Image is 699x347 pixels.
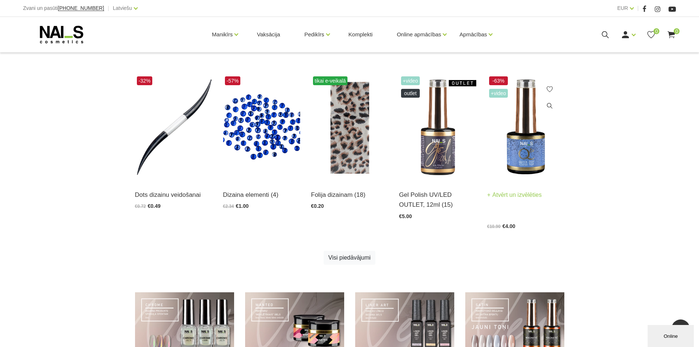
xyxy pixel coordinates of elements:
[674,28,680,34] span: 0
[223,204,234,209] span: €2.34
[324,251,375,265] a: Visi piedāvājumi
[399,213,412,219] span: €5.00
[304,20,324,49] a: Pedikīrs
[58,6,104,11] a: [PHONE_NUMBER]
[58,5,104,11] span: [PHONE_NUMBER]
[648,323,695,347] iframe: chat widget
[637,4,639,13] span: |
[487,190,542,200] a: Atvērt un izvēlēties
[311,75,388,181] img: Dizaina folijaFolija dizaina veidošanai. Piemērota gan modelētiem nagiem, gan gēllakas pārklājuma...
[489,76,508,85] span: -63%
[654,28,659,34] span: 0
[647,30,656,39] a: 0
[502,223,515,229] span: €4.00
[236,203,249,209] span: €1.00
[617,4,628,12] a: EUR
[487,224,501,229] span: €10.90
[135,190,212,200] a: Dots dizainu veidošanai
[223,190,300,200] a: Dizaina elementi (4)
[223,75,300,181] img: Dažādu krāsu akmentiņi dizainu veidošanai. Izcilai noturībai akmentiņus līmēt ar Nai_s Cosmetics ...
[313,76,348,85] span: tikai e-veikalā
[113,4,132,12] a: Latviešu
[212,20,233,49] a: Manikīrs
[399,75,476,181] img: Ilgnoturīga, intensīvi pigmentēta gēllaka. Viegli klājas, lieliski žūst, nesaraujas, neatkāpjas n...
[399,190,476,210] a: Gel Polish UV/LED OUTLET, 12ml (15)
[487,75,564,181] img: Quick Dot Tops – virsējais pārklājums bez lipīgā slāņa.Aktuālais trends modernam manikīra noslēgu...
[251,17,286,52] a: Vaksācija
[401,76,420,85] span: +Video
[343,17,379,52] a: Komplekti
[401,89,420,98] span: OUTLET
[148,203,161,209] span: €0.49
[23,4,104,13] div: Zvani un pasūti
[135,204,146,209] span: €0.72
[311,203,324,209] span: €0.20
[108,4,109,13] span: |
[225,76,241,85] span: -57%
[311,190,388,200] a: Folija dizainam (18)
[667,30,676,39] a: 0
[135,75,212,181] img: Dots dizainu veidošanaiŠis dots būs lielisks palīgs, lai izveidotu punktiņus, smalkas līnijas, Fr...
[137,76,153,85] span: -32%
[489,89,508,98] span: +Video
[459,20,487,49] a: Apmācības
[397,20,441,49] a: Online apmācības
